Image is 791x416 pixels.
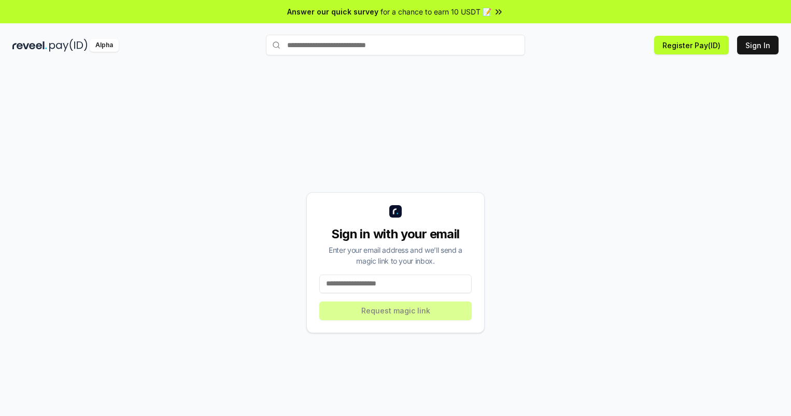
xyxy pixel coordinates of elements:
img: reveel_dark [12,39,47,52]
span: for a chance to earn 10 USDT 📝 [380,6,491,17]
button: Sign In [737,36,779,54]
div: Sign in with your email [319,226,472,242]
div: Enter your email address and we’ll send a magic link to your inbox. [319,245,472,266]
span: Answer our quick survey [287,6,378,17]
img: pay_id [49,39,88,52]
div: Alpha [90,39,119,52]
img: logo_small [389,205,402,218]
button: Register Pay(ID) [654,36,729,54]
